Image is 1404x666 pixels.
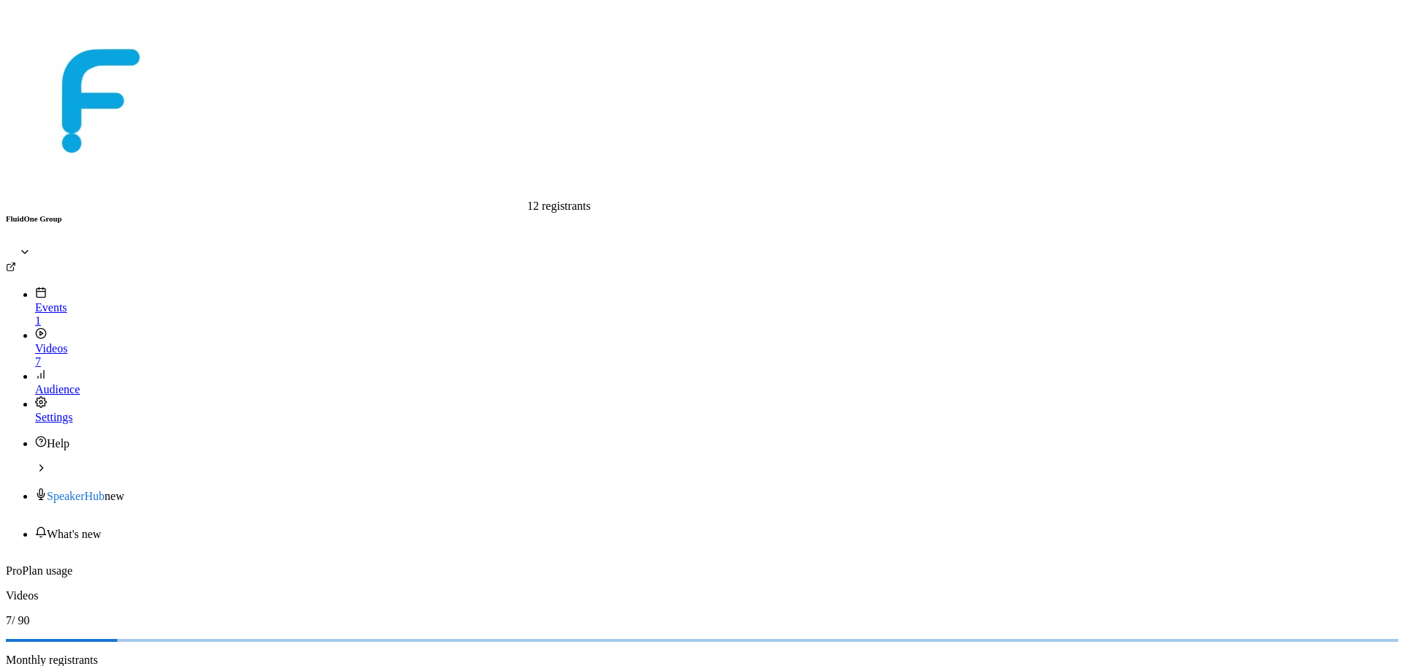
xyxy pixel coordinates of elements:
[6,589,1398,602] p: Videos
[35,287,1398,314] div: Events
[105,490,124,502] span: new
[35,328,1398,355] div: Videos
[6,614,1398,627] p: / 90
[107,527,124,540] iframe: Noticeable Trigger
[47,437,69,450] span: Help
[47,490,105,502] a: SpeakerHub
[47,528,101,540] span: What's new
[35,287,1398,327] a: Events1
[6,614,12,627] span: 7
[22,564,72,577] span: Plan usage
[35,328,1398,368] a: Videos7
[35,368,1398,396] a: Audience
[35,436,1398,477] li: help-dropdown-opener
[6,6,193,193] img: FluidOne Group
[6,214,1398,223] h6: FluidOne Group
[6,564,22,577] span: Pro
[35,396,1398,424] a: Settings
